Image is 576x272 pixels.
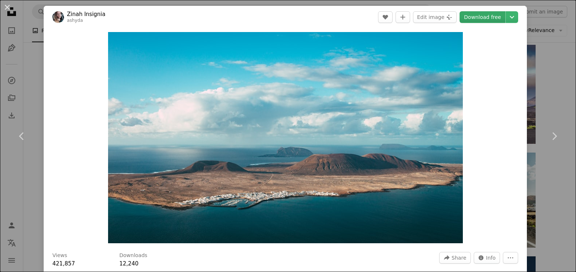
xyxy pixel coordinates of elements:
button: Edit image [413,11,457,23]
span: Info [486,252,496,263]
span: 421,857 [52,260,75,267]
button: Zoom in on this image [108,32,463,243]
a: Zinah Insignia [67,11,106,18]
button: More Actions [503,252,518,264]
button: Share this image [439,252,470,264]
h3: Views [52,252,67,259]
a: Download free [460,11,505,23]
span: Share [452,252,466,263]
button: Add to Collection [396,11,410,23]
h3: Downloads [119,252,147,259]
a: Next [532,101,576,171]
button: Choose download size [506,11,518,23]
button: Stats about this image [474,252,500,264]
img: brown mountain near body of water under blue sky during daytime [108,32,463,243]
span: 12,240 [119,260,139,267]
button: Like [378,11,393,23]
a: ashyda [67,18,83,23]
img: Go to Zinah Insignia's profile [52,11,64,23]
